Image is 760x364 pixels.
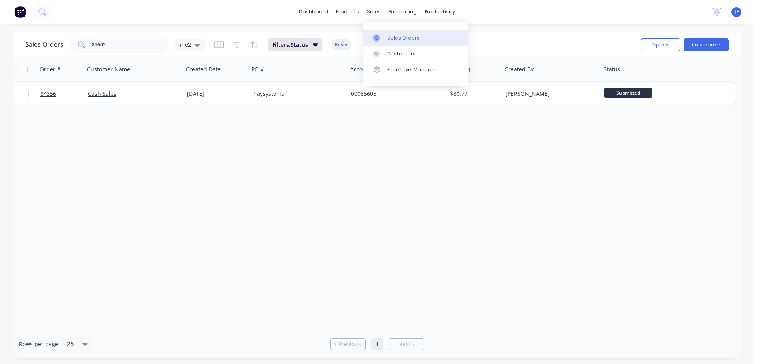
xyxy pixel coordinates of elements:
span: Next [398,340,410,348]
div: [PERSON_NAME] [505,90,593,98]
span: Previous [338,340,361,348]
div: [DATE] [187,90,246,98]
a: Cash Sales [88,90,116,97]
div: Created By [505,65,534,73]
span: Submitted [604,88,652,98]
div: products [332,6,363,18]
a: Customers [363,46,468,62]
div: Status [604,65,620,73]
img: Factory [14,6,26,18]
button: Filters:Status [268,38,322,51]
a: Next page [389,340,424,348]
div: Order # [40,65,61,73]
div: Playsystems [252,90,340,98]
a: dashboard [295,6,332,18]
div: Price Level Manager [387,66,437,73]
div: Sales Orders [387,34,420,42]
a: Previous page [331,340,365,348]
span: JF [735,8,739,15]
div: Customers [387,50,416,57]
span: Rows per page [19,340,58,348]
div: 00085605 [351,90,439,98]
span: me2 [180,40,191,49]
span: Filters: Status [272,41,308,49]
input: Search... [92,37,169,53]
div: purchasing [385,6,421,18]
h1: Sales Orders [25,41,63,48]
a: Sales Orders [363,30,468,46]
a: Page 1 is your current page [371,338,383,350]
div: productivity [421,6,459,18]
span: 84356 [40,90,56,98]
div: Customer Name [87,65,130,73]
div: sales [363,6,385,18]
button: Create order [684,38,729,51]
ul: Pagination [327,338,427,350]
button: Reset [332,39,351,50]
button: Options [641,38,680,51]
div: $80.79 [450,90,497,98]
a: 84356 [40,82,88,106]
div: Created Date [186,65,221,73]
div: Accounting Order # [350,65,403,73]
div: PO # [251,65,264,73]
a: Price Level Manager [363,62,468,78]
